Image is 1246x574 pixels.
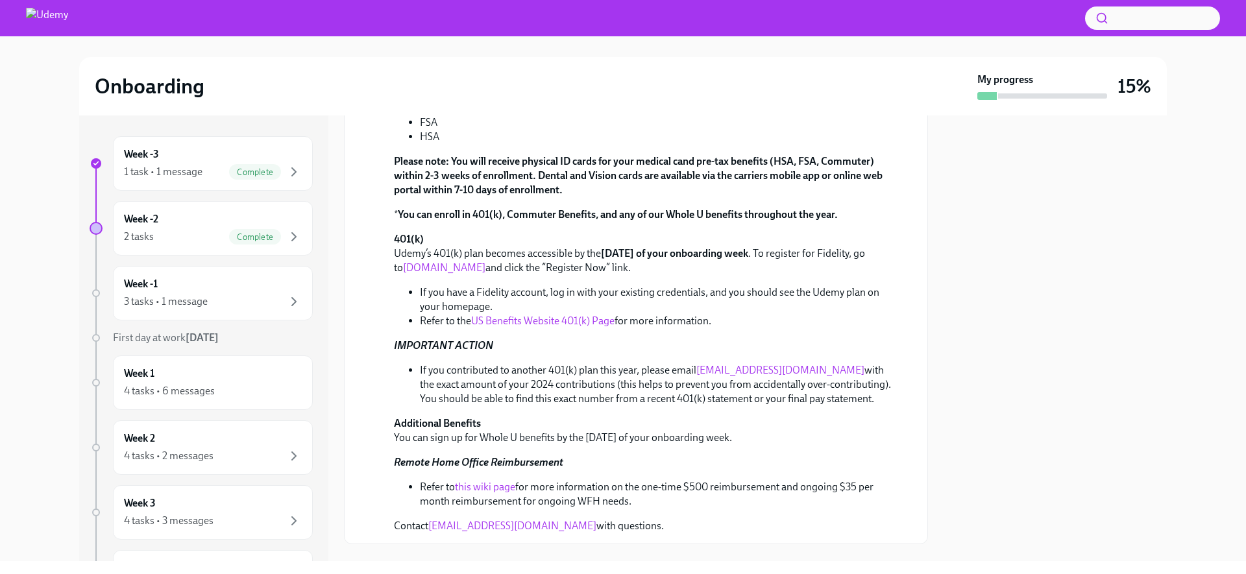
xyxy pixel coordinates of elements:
[420,363,896,406] li: If you contributed to another 401(k) plan this year, please email with the exact amount of your 2...
[420,314,896,328] li: Refer to the for more information.
[113,331,219,344] span: First day at work
[471,315,615,327] a: US Benefits Website 401(k) Page
[124,165,202,179] div: 1 task • 1 message
[124,230,154,244] div: 2 tasks
[696,364,864,376] a: [EMAIL_ADDRESS][DOMAIN_NAME]
[428,520,596,532] a: [EMAIL_ADDRESS][DOMAIN_NAME]
[186,331,219,344] strong: [DATE]
[124,496,156,510] h6: Week 3
[394,233,424,245] strong: 401(k)
[229,232,281,242] span: Complete
[394,232,896,275] p: Udemy’s 401(k) plan becomes accessible by the . To register for Fidelity, go to and click the “Re...
[26,8,68,29] img: Udemy
[124,431,155,446] h6: Week 2
[124,277,158,291] h6: Week -1
[394,339,493,352] strong: IMPORTANT ACTION
[394,417,481,429] strong: Additional Benefits
[977,73,1033,87] strong: My progress
[394,519,896,533] p: Contact with questions.
[229,167,281,177] span: Complete
[403,261,485,274] a: [DOMAIN_NAME]
[90,485,313,540] a: Week 34 tasks • 3 messages
[394,456,563,468] strong: Remote Home Office Reimbursement
[124,147,159,161] h6: Week -3
[90,331,313,345] a: First day at work[DATE]
[124,384,215,398] div: 4 tasks • 6 messages
[124,449,214,463] div: 4 tasks • 2 messages
[90,420,313,475] a: Week 24 tasks • 2 messages
[398,208,838,221] strong: You can enroll in 401(k), Commuter Benefits, and any of our Whole U benefits throughout the year.
[90,201,313,256] a: Week -22 tasksComplete
[455,481,515,493] a: this wiki page
[394,416,896,445] p: You can sign up for Whole U benefits by the [DATE] of your onboarding week.
[124,514,214,528] div: 4 tasks • 3 messages
[394,155,883,196] strong: Please note: You will receive physical ID cards for your medical cand pre-tax benefits (HSA, FSA,...
[124,366,154,381] h6: Week 1
[420,115,896,130] li: FSA
[601,247,748,259] strong: [DATE] of your onboarding week
[420,285,896,314] li: If you have a Fidelity account, log in with your existing credentials, and you should see the Ude...
[90,266,313,320] a: Week -13 tasks • 1 message
[124,294,208,309] div: 3 tasks • 1 message
[124,212,158,226] h6: Week -2
[90,355,313,410] a: Week 14 tasks • 6 messages
[90,136,313,191] a: Week -31 task • 1 messageComplete
[420,130,896,144] li: HSA
[420,480,896,508] li: Refer to for more information on the one-time $500 reimbursement and ongoing $35 per month reimbu...
[1118,75,1151,98] h3: 15%
[95,73,204,99] h2: Onboarding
